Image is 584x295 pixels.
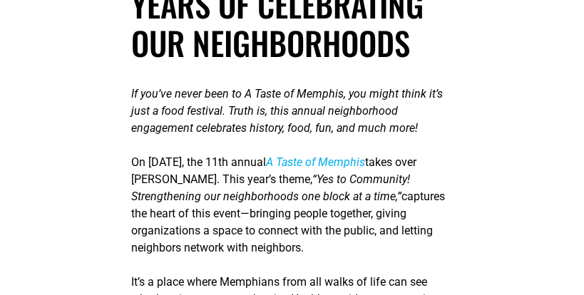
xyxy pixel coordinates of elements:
span: “Yes to Community! Strengthening our neighborhoods one block at a time,” [131,172,410,203]
a: A Taste of Memphis [266,155,365,169]
span: If you’ve never been to A Taste of Memphis, you might think it’s just a food festival. Truth is, ... [131,87,443,135]
span: captures the heart of this event—bringing people together, giving organizations a space to connec... [131,190,445,254]
span: On [DATE], the 11th annual [131,155,266,169]
span: takes over [PERSON_NAME]. This year’s theme, [131,155,416,186]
